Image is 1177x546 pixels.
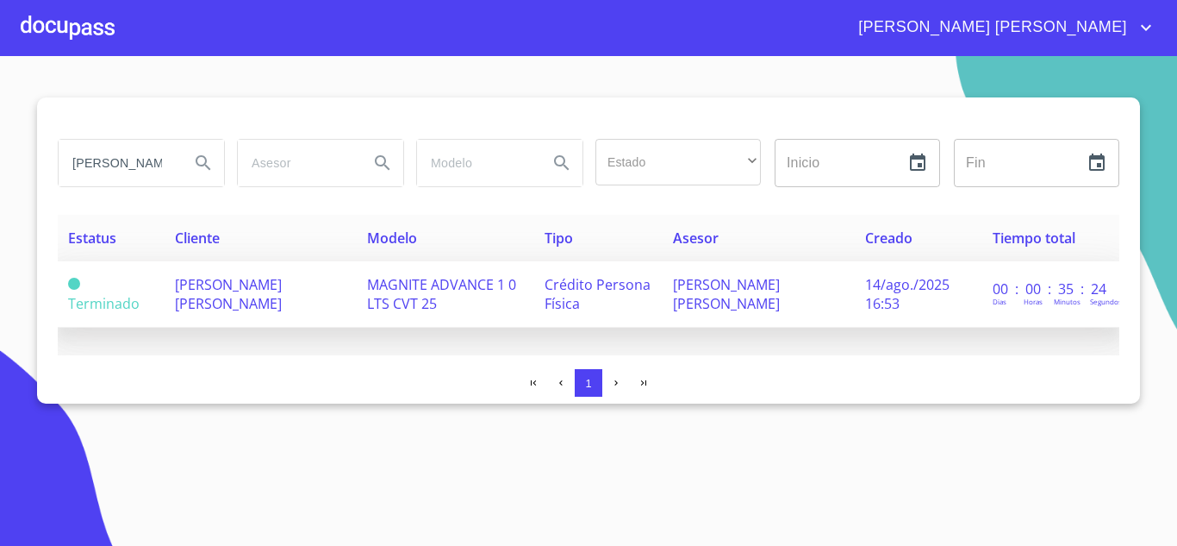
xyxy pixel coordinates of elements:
p: 00 : 00 : 35 : 24 [993,279,1109,298]
span: Modelo [367,229,417,248]
span: Creado [865,229,912,248]
span: Estatus [68,229,116,248]
button: account of current user [845,14,1156,41]
input: search [59,140,176,186]
span: Tipo [545,229,573,248]
span: Terminado [68,294,140,313]
span: [PERSON_NAME] [PERSON_NAME] [175,275,282,313]
div: ​ [595,139,761,185]
span: 14/ago./2025 16:53 [865,275,950,313]
p: Segundos [1090,297,1122,306]
span: Cliente [175,229,220,248]
input: search [238,140,355,186]
span: [PERSON_NAME] [PERSON_NAME] [673,275,780,313]
button: Search [183,142,224,184]
span: [PERSON_NAME] [PERSON_NAME] [845,14,1136,41]
span: MAGNITE ADVANCE 1 0 LTS CVT 25 [367,275,516,313]
input: search [417,140,534,186]
span: Asesor [673,229,719,248]
p: Horas [1024,297,1043,306]
p: Dias [993,297,1006,306]
p: Minutos [1054,297,1080,306]
button: Search [541,142,582,184]
span: 1 [585,377,591,390]
span: Crédito Persona Física [545,275,651,313]
button: 1 [575,369,602,397]
span: Tiempo total [993,229,1075,248]
button: Search [362,142,403,184]
span: Terminado [68,278,80,290]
